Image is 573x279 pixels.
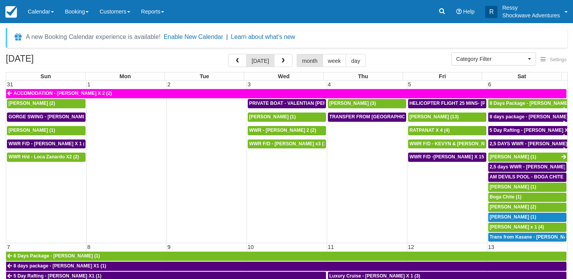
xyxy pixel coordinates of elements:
span: HELICOPTER FLIGHT 25 MINS- [PERSON_NAME] X1 (1) [410,101,534,106]
span: 13 [487,244,495,250]
span: Help [463,8,475,15]
a: [PERSON_NAME] (2) [488,203,567,212]
div: A new Booking Calendar experience is available! [26,32,161,42]
span: Tue [200,73,209,79]
span: WWR F/D - KEVYN & [PERSON_NAME] 2 (2) [410,141,508,146]
span: Luxury Cruise - [PERSON_NAME] X 1 (3) [329,273,420,279]
span: 3 [247,81,252,87]
a: [PERSON_NAME] (1) [488,153,568,162]
p: Shockwave Adventures [502,12,560,19]
a: 5 Day Rafting - [PERSON_NAME] X1 (1) [488,126,568,135]
a: PRIVATE BOAT - VALENTIAN [PERSON_NAME] X 4 (4) [248,99,326,108]
a: WWR H/d - Loca Zanardo X2 (2) [7,153,86,162]
span: 2 [167,81,171,87]
span: 6 [487,81,492,87]
a: Trans from Kasane - [PERSON_NAME] X4 (4) [488,233,567,242]
span: Sun [40,73,51,79]
span: 5 [407,81,412,87]
a: 2,5 days WWR - [PERSON_NAME] X2 (2) [488,163,567,172]
span: | [226,34,228,40]
span: PRIVATE BOAT - VALENTIAN [PERSON_NAME] X 4 (4) [249,101,370,106]
span: 9 [167,244,171,250]
span: 1 [87,81,91,87]
a: RATPANAT X 4 (4) [408,126,486,135]
span: Settings [550,57,566,62]
a: WWR F/D - KEVYN & [PERSON_NAME] 2 (2) [408,139,486,149]
button: Settings [536,54,571,66]
a: WWR - [PERSON_NAME] 2 (2) [248,126,326,135]
a: GORGE SWING - [PERSON_NAME] X 2 (2) [7,113,86,122]
button: [DATE] [246,54,274,67]
a: WWR F/D - [PERSON_NAME] x3 (3) [248,139,326,149]
span: Fri [439,73,446,79]
span: WWR H/d - Loca Zanardo X2 (2) [8,154,79,160]
span: 11 [327,244,335,250]
img: checkfront-main-nav-mini-logo.png [5,6,17,18]
span: [PERSON_NAME] (3) [329,101,376,106]
a: [PERSON_NAME] (1) [488,213,567,222]
button: month [297,54,323,67]
span: ACCOMODATION - [PERSON_NAME] X 2 (2) [13,91,112,96]
a: 8 Days Package - [PERSON_NAME] (1) [488,99,568,108]
span: Wed [278,73,289,79]
a: AM DEVILS POOL - BOGA CHITE X 1 (1) [488,173,567,182]
a: [PERSON_NAME] (13) [408,113,486,122]
button: Category Filter [451,52,536,66]
a: WWR F/D -[PERSON_NAME] X 15 (15) [408,153,486,162]
i: Help [456,9,462,14]
span: TRANSFER FROM [GEOGRAPHIC_DATA] TO VIC FALLS - [PERSON_NAME] X 1 (1) [329,114,514,119]
span: [PERSON_NAME] (1) [490,184,536,190]
span: WWR - [PERSON_NAME] 2 (2) [249,128,316,133]
button: Enable New Calendar [164,33,223,41]
a: [PERSON_NAME] (3) [328,99,406,108]
span: [PERSON_NAME] (2) [490,204,536,210]
span: [PERSON_NAME] (13) [410,114,459,119]
span: [PERSON_NAME] (1) [8,128,55,133]
button: week [323,54,346,67]
span: 8 Days Package - [PERSON_NAME] (1) [13,253,100,259]
span: WWR F/D - [PERSON_NAME] x3 (3) [249,141,328,146]
a: [PERSON_NAME] (2) [7,99,86,108]
span: RATPANAT X 4 (4) [410,128,450,133]
span: [PERSON_NAME] x 1 (4) [490,224,544,230]
a: TRANSFER FROM [GEOGRAPHIC_DATA] TO VIC FALLS - [PERSON_NAME] X 1 (1) [328,113,406,122]
span: 5 Day Rafting - [PERSON_NAME] X1 (1) [13,273,101,279]
a: [PERSON_NAME] x 1 (4) [488,223,567,232]
span: 8 [87,244,91,250]
a: Learn about what's new [231,34,295,40]
h2: [DATE] [6,54,103,68]
span: [PERSON_NAME] (1) [490,214,536,220]
span: Mon [119,73,131,79]
span: GORGE SWING - [PERSON_NAME] X 2 (2) [8,114,103,119]
span: 8 days package - [PERSON_NAME] X1 (1) [13,263,106,269]
a: Boga Chite (1) [488,193,567,202]
span: WWR F/D -[PERSON_NAME] X 15 (15) [410,154,494,160]
button: day [346,54,365,67]
div: R [485,6,497,18]
span: WWR F/D - [PERSON_NAME] X 1 (1) [8,141,89,146]
span: [PERSON_NAME] (1) [249,114,296,119]
span: 4 [327,81,332,87]
a: ACCOMODATION - [PERSON_NAME] X 2 (2) [6,89,566,98]
span: 7 [6,244,11,250]
a: 8 days package - [PERSON_NAME] X1 (1) [488,113,568,122]
a: HELICOPTER FLIGHT 25 MINS- [PERSON_NAME] X1 (1) [408,99,486,108]
span: 10 [247,244,255,250]
span: 12 [407,244,415,250]
a: 2,5 DAYS WWR - [PERSON_NAME] X1 (1) [488,139,568,149]
a: [PERSON_NAME] (1) [488,183,567,192]
a: [PERSON_NAME] (1) [248,113,326,122]
span: 31 [6,81,14,87]
span: [PERSON_NAME] (1) [490,154,536,160]
a: [PERSON_NAME] (1) [7,126,86,135]
span: Thu [358,73,368,79]
a: 8 days package - [PERSON_NAME] X1 (1) [6,262,566,271]
span: Sat [518,73,526,79]
a: 8 Days Package - [PERSON_NAME] (1) [6,252,566,261]
span: Boga Chite (1) [490,194,522,200]
a: WWR F/D - [PERSON_NAME] X 1 (1) [7,139,86,149]
p: Ressy [502,4,560,12]
span: Category Filter [456,55,526,63]
span: [PERSON_NAME] (2) [8,101,55,106]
